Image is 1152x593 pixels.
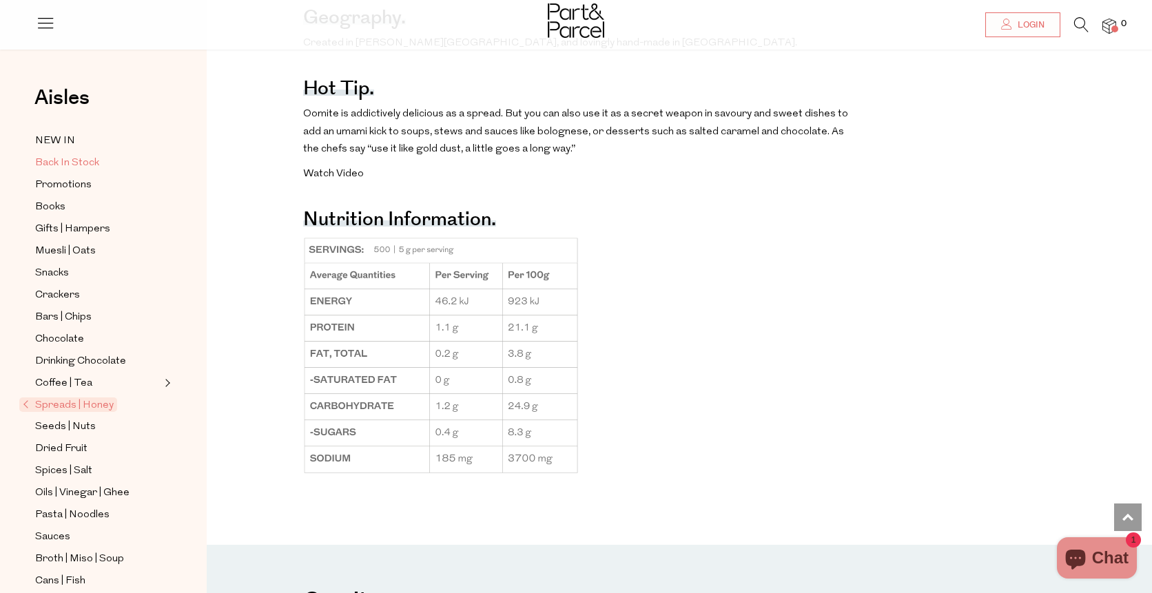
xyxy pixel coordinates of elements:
span: Cans | Fish [35,573,85,590]
span: Promotions [35,177,92,194]
span: Nutrition Information. [303,205,496,233]
span: Back In Stock [35,155,99,171]
a: Broth | Miso | Soup [35,550,161,568]
a: Drinking Chocolate [35,353,161,370]
a: Aisles [34,87,90,122]
inbox-online-store-chat: Shopify online store chat [1053,537,1141,582]
span: Aisles [34,83,90,113]
a: Login [985,12,1060,37]
a: Spreads | Honey [23,397,161,413]
span: Drinking Chocolate [35,353,126,370]
img: Part&Parcel [548,3,604,38]
span: Snacks [35,265,69,282]
span: Coffee | Tea [35,375,92,392]
a: NEW IN [35,132,161,149]
span: Oils | Vinegar | Ghee [35,485,130,501]
a: Promotions [35,176,161,194]
a: Dried Fruit [35,440,161,457]
a: Pasta | Noodles [35,506,161,523]
a: Back In Stock [35,154,161,171]
a: Sauces [35,528,161,545]
a: Muesli | Oats [35,242,161,260]
a: Crackers [35,287,161,304]
span: Crackers [35,287,80,304]
a: Seeds | Nuts [35,418,161,435]
a: Chocolate [35,331,161,348]
span: Pasta | Noodles [35,507,110,523]
span: Books [35,199,65,216]
a: Bars | Chips [35,309,161,326]
span: Watch Video [303,169,364,179]
span: 0 [1118,18,1130,30]
span: Spices | Salt [35,463,92,479]
a: Coffee | Tea [35,375,161,392]
span: Seeds | Nuts [35,419,96,435]
a: Oils | Vinegar | Ghee [35,484,161,501]
a: 0 [1102,19,1116,33]
a: Spices | Salt [35,462,161,479]
span: Dried Fruit [35,441,88,457]
span: Broth | Miso | Soup [35,551,124,568]
h4: Hot Tip. [303,86,374,96]
span: Login [1014,19,1045,31]
span: Bars | Chips [35,309,92,326]
span: Oomite is addictively delicious as a spread. But you can also use it as a secret weapon in savour... [303,109,848,154]
span: Muesli | Oats [35,243,96,260]
span: Spreads | Honey [19,397,117,412]
a: Cans | Fish [35,572,161,590]
span: Chocolate [35,331,84,348]
a: Snacks [35,264,161,282]
span: NEW IN [35,133,75,149]
span: Gifts | Hampers [35,221,110,238]
a: Gifts | Hampers [35,220,161,238]
span: Sauces [35,529,70,545]
button: Expand/Collapse Coffee | Tea [161,375,171,391]
a: Books [35,198,161,216]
